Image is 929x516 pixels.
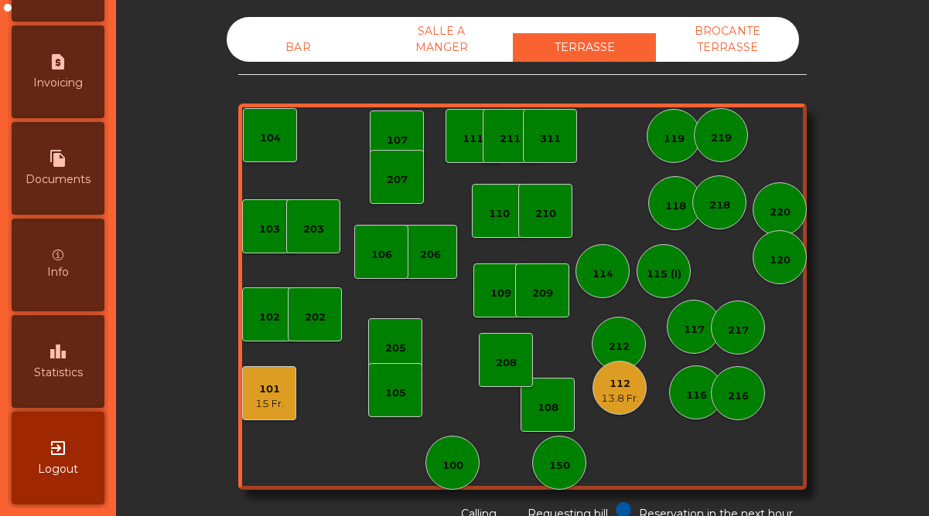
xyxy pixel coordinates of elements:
[513,33,656,62] div: TERRASSE
[686,388,707,403] div: 116
[709,198,730,213] div: 218
[656,17,799,62] div: BROCANTE TERRASSE
[387,133,408,148] div: 107
[255,382,284,397] div: 101
[463,131,483,147] div: 111
[664,131,685,147] div: 119
[259,310,280,325] div: 102
[442,458,463,474] div: 100
[540,131,561,147] div: 311
[728,323,749,338] div: 217
[370,17,513,62] div: SALLE A MANGER
[549,458,570,474] div: 150
[535,206,556,222] div: 210
[38,461,78,477] span: Logout
[303,222,324,237] div: 203
[227,33,370,62] div: BAR
[387,172,408,188] div: 207
[49,53,67,71] i: request_page
[593,266,613,282] div: 114
[385,341,406,356] div: 205
[647,266,681,282] div: 115 (I)
[770,253,791,268] div: 120
[47,264,69,280] span: Info
[728,389,749,404] div: 216
[49,149,67,168] i: file_copy
[711,131,732,146] div: 219
[601,376,639,392] div: 112
[26,171,91,188] span: Documents
[609,339,630,355] div: 212
[259,222,280,237] div: 103
[490,286,511,301] div: 109
[420,247,441,263] div: 206
[34,365,83,381] span: Statistics
[49,439,67,457] i: exit_to_app
[255,396,284,412] div: 15 Fr.
[33,75,83,91] span: Invoicing
[385,385,406,401] div: 105
[684,322,705,338] div: 117
[665,199,686,214] div: 118
[489,206,510,222] div: 110
[770,205,791,220] div: 220
[260,131,281,146] div: 104
[496,355,517,371] div: 208
[532,286,553,301] div: 209
[305,310,326,325] div: 202
[500,131,521,147] div: 211
[601,391,639,406] div: 13.8 Fr.
[371,247,392,263] div: 106
[49,342,67,361] i: leaderboard
[538,400,558,416] div: 108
